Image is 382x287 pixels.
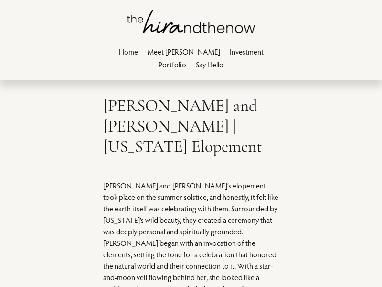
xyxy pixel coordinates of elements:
a: Say Hello [196,58,223,71]
a: Investment [230,45,264,58]
a: Meet [PERSON_NAME] [148,45,220,58]
h1: [PERSON_NAME] and [PERSON_NAME] | [US_STATE] Elopement [103,96,279,156]
a: Portfolio [159,58,186,71]
img: thehirandthenow [127,10,255,33]
a: Home [119,45,138,58]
